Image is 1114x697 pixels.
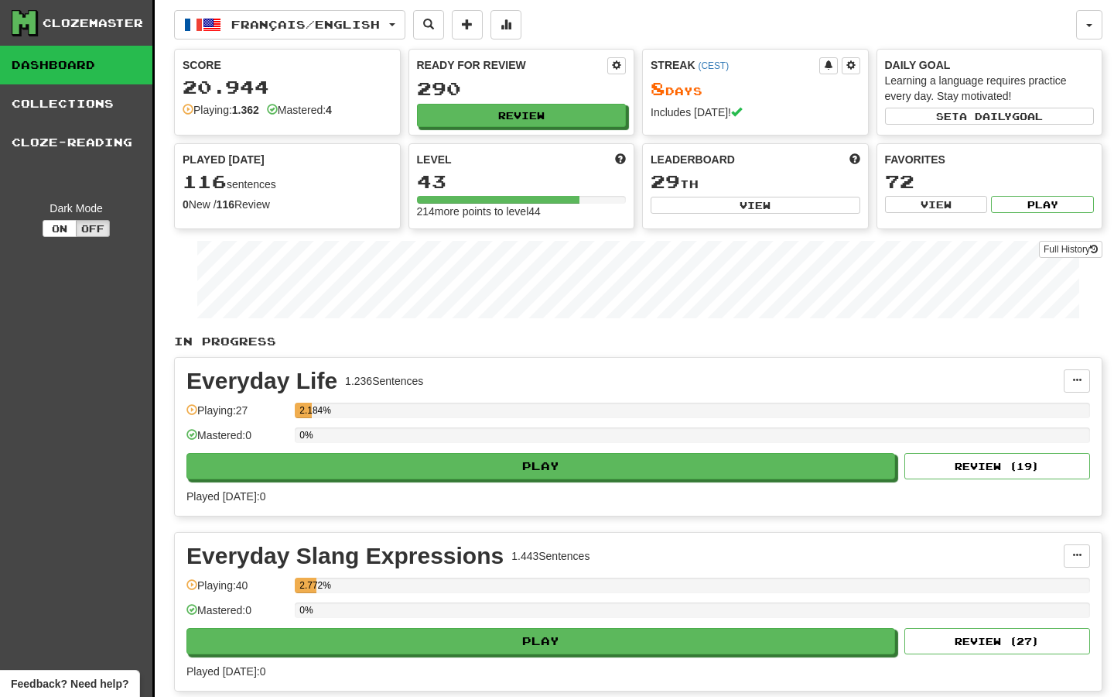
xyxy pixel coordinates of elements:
button: Review (19) [904,453,1090,479]
div: Includes [DATE]! [651,105,860,120]
button: More stats [490,10,521,39]
span: Français / English [231,18,380,31]
span: This week in points, UTC [849,152,860,167]
div: th [651,172,860,192]
div: Playing: 27 [186,403,287,428]
div: Score [183,57,392,73]
span: Played [DATE] [183,152,265,167]
button: Review [417,104,627,127]
div: Playing: 40 [186,578,287,603]
button: On [43,220,77,237]
span: Played [DATE]: 0 [186,665,265,678]
span: Level [417,152,452,167]
span: 29 [651,170,680,192]
div: 2.772% [299,578,316,593]
div: 1.236 Sentences [345,373,423,389]
p: In Progress [174,334,1102,349]
div: Everyday Life [186,369,337,393]
div: Streak [651,57,819,73]
strong: 1.362 [232,104,259,116]
div: Clozemaster [43,15,143,31]
a: (CEST) [698,60,729,71]
button: Review (27) [904,628,1090,654]
div: Everyday Slang Expressions [186,544,504,568]
button: Off [76,220,110,237]
span: Played [DATE]: 0 [186,490,265,503]
span: Leaderboard [651,152,735,167]
span: Open feedback widget [11,676,128,692]
strong: 116 [217,198,234,211]
div: Mastered: [267,102,332,118]
div: 20.944 [183,77,392,97]
div: Mastered: 0 [186,603,287,628]
div: Daily Goal [885,57,1095,73]
div: Dark Mode [12,201,141,216]
button: Add sentence to collection [452,10,483,39]
button: Seta dailygoal [885,108,1095,125]
button: Play [991,196,1094,213]
button: Play [186,628,895,654]
div: sentences [183,172,392,192]
button: View [651,197,860,214]
div: 290 [417,79,627,98]
button: Play [186,453,895,479]
div: 2.184% [299,403,312,418]
div: Learning a language requires practice every day. Stay motivated! [885,73,1095,104]
strong: 4 [326,104,332,116]
strong: 0 [183,198,189,211]
a: Full History [1039,241,1102,258]
div: Day s [651,79,860,99]
span: a daily [959,111,1012,122]
button: Search sentences [413,10,444,39]
div: 43 [417,172,627,191]
div: 1.443 Sentences [511,548,589,564]
button: Français/English [174,10,405,39]
span: 116 [183,170,227,192]
span: Score more points to level up [615,152,626,167]
span: 8 [651,77,665,99]
div: Mastered: 0 [186,427,287,453]
div: Ready for Review [417,57,608,73]
div: New / Review [183,197,392,212]
div: 214 more points to level 44 [417,204,627,219]
div: Playing: [183,102,259,118]
div: Favorites [885,152,1095,167]
button: View [885,196,988,213]
div: 72 [885,172,1095,191]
